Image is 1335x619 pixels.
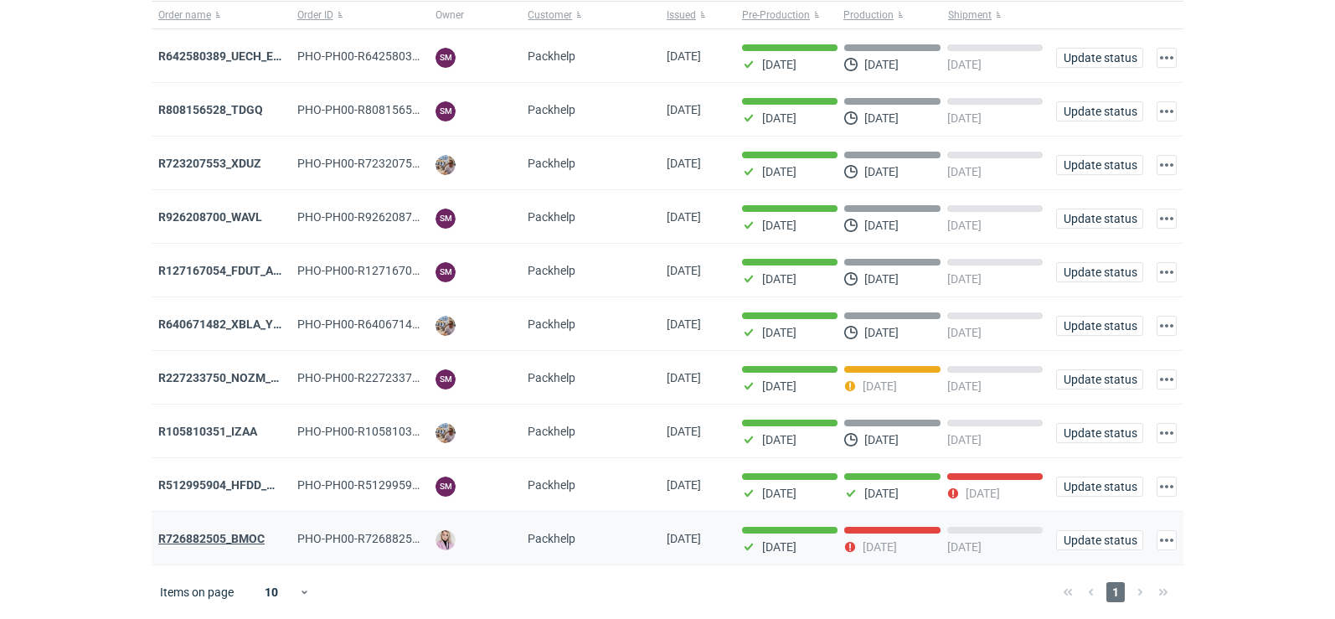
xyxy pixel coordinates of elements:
span: Production [843,8,894,22]
figcaption: SM [436,209,456,229]
p: [DATE] [947,433,982,446]
span: PHO-PH00-R723207553_XDUZ [297,157,460,170]
span: Update status [1064,427,1136,439]
p: [DATE] [762,111,796,125]
button: Actions [1157,423,1177,443]
span: PHO-PH00-R926208700_WAVL [297,210,461,224]
span: Update status [1064,534,1136,546]
span: Packhelp [528,317,575,331]
a: R926208700_WAVL [158,210,262,224]
p: [DATE] [947,540,982,554]
button: Update status [1056,155,1143,175]
p: [DATE] [762,540,796,554]
button: Order ID [291,2,430,28]
span: Update status [1064,266,1136,278]
span: Customer [528,8,572,22]
span: Items on page [160,584,234,601]
p: [DATE] [947,111,982,125]
span: Packhelp [528,532,575,545]
button: Actions [1157,369,1177,389]
p: [DATE] [762,272,796,286]
span: Update status [1064,106,1136,117]
span: Pre-Production [742,8,810,22]
span: Packhelp [528,210,575,224]
p: [DATE] [947,379,982,393]
p: [DATE] [864,433,899,446]
p: [DATE] [864,487,899,500]
span: Issued [667,8,696,22]
button: Shipment [945,2,1049,28]
figcaption: SM [436,369,456,389]
p: [DATE] [762,487,796,500]
p: [DATE] [762,219,796,232]
span: PHO-PH00-R640671482_XBLA_YSXL_LGDV_BUVN_WVLV [297,317,600,331]
button: Actions [1157,155,1177,175]
figcaption: SM [436,262,456,282]
span: Owner [436,8,464,22]
strong: R105810351_IZAA [158,425,257,438]
p: [DATE] [864,165,899,178]
span: PHO-PH00-R105810351_IZAA [297,425,456,438]
span: Packhelp [528,264,575,277]
p: [DATE] [864,326,899,339]
button: Issued [660,2,735,28]
span: Packhelp [528,371,575,384]
span: 25/08/2025 [667,478,701,492]
p: [DATE] [947,272,982,286]
span: 18/09/2025 [667,49,701,63]
span: Update status [1064,159,1136,171]
button: Update status [1056,316,1143,336]
button: Actions [1157,209,1177,229]
p: [DATE] [864,272,899,286]
p: [DATE] [762,165,796,178]
a: R127167054_FDUT_ACTL [158,264,295,277]
span: Order ID [297,8,333,22]
button: Update status [1056,423,1143,443]
span: 11/09/2025 [667,210,701,224]
p: [DATE] [864,219,899,232]
img: Michał Palasek [436,423,456,443]
span: Update status [1064,481,1136,493]
span: PHO-PH00-R512995904_HFDD_MOOR [297,478,500,492]
span: Packhelp [528,478,575,492]
p: [DATE] [762,326,796,339]
span: 09/09/2025 [667,264,701,277]
button: Update status [1056,530,1143,550]
p: [DATE] [863,379,897,393]
figcaption: SM [436,48,456,68]
p: [DATE] [762,379,796,393]
button: Update status [1056,101,1143,121]
a: R723207553_XDUZ [158,157,261,170]
span: 1 [1106,582,1125,602]
span: PHO-PH00-R808156528_TDGQ [297,103,461,116]
span: Packhelp [528,49,575,63]
span: PHO-PH00-R726882505_BMOC [297,532,464,545]
span: Order name [158,8,211,22]
button: Pre-Production [735,2,840,28]
button: Actions [1157,530,1177,550]
a: R640671482_XBLA_YSXL_LGDV_BUVN_WVLV [158,317,402,331]
button: Actions [1157,316,1177,336]
img: Michał Palasek [436,316,456,336]
span: Packhelp [528,425,575,438]
p: [DATE] [947,326,982,339]
p: [DATE] [863,540,897,554]
strong: R512995904_HFDD_MOOR [158,478,301,492]
p: [DATE] [947,219,982,232]
p: [DATE] [947,165,982,178]
span: 02/09/2025 [667,425,701,438]
span: Packhelp [528,157,575,170]
span: Update status [1064,320,1136,332]
button: Customer [521,2,660,28]
strong: R808156528_TDGQ [158,103,263,116]
button: Update status [1056,209,1143,229]
p: [DATE] [966,487,1000,500]
button: Actions [1157,101,1177,121]
span: PHO-PH00-R127167054_FDUT_ACTL [297,264,492,277]
figcaption: SM [436,477,456,497]
a: R726882505_BMOC [158,532,265,545]
span: Shipment [948,8,992,22]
